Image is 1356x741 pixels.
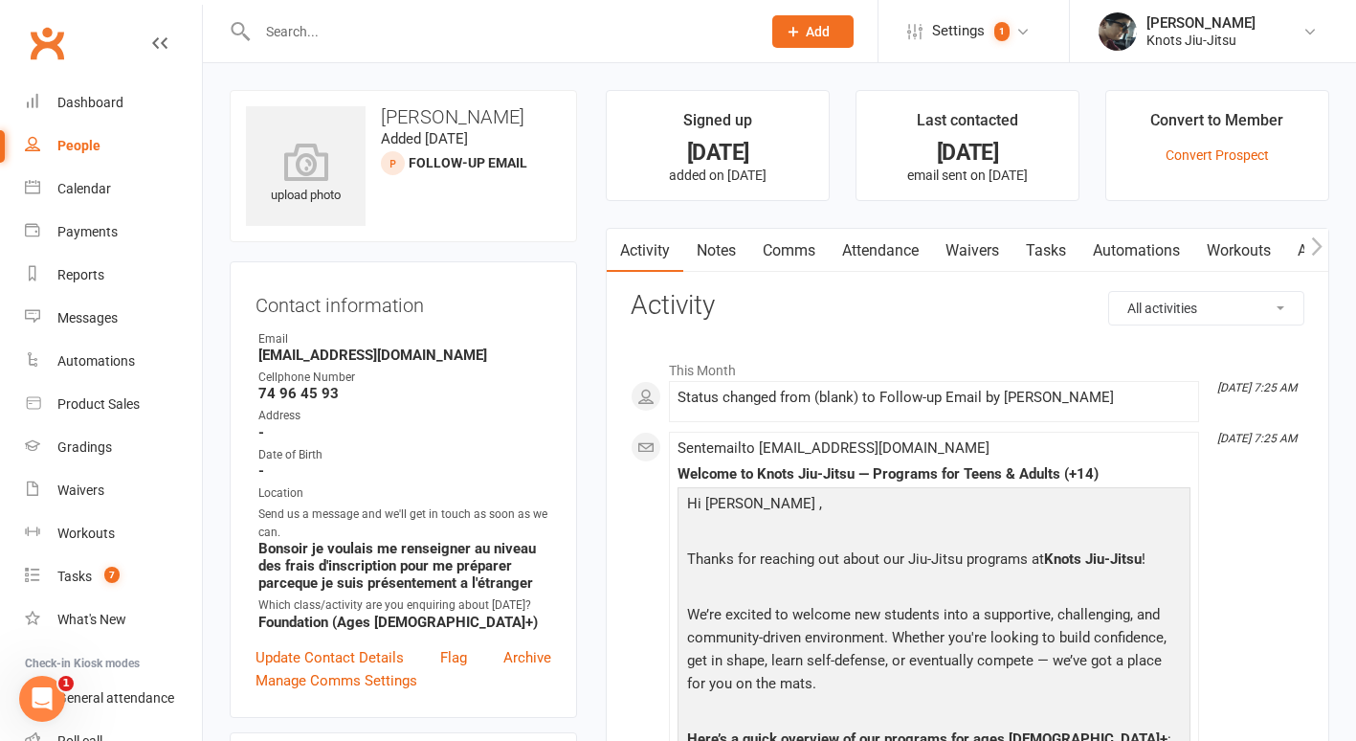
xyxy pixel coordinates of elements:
[57,181,111,196] div: Calendar
[258,540,551,592] strong: Bonsoir je voulais me renseigner au niveau des frais d'inscription pour me préparer parceque je s...
[57,224,118,239] div: Payments
[57,569,92,584] div: Tasks
[258,330,551,348] div: Email
[57,353,135,369] div: Automations
[25,512,202,555] a: Workouts
[25,677,202,720] a: General attendance kiosk mode
[1193,229,1284,273] a: Workouts
[683,108,752,143] div: Signed up
[1079,229,1193,273] a: Automations
[25,340,202,383] a: Automations
[25,168,202,211] a: Calendar
[258,385,551,402] strong: 74 96 45 93
[932,10,985,53] span: Settings
[631,291,1304,321] h3: Activity
[258,424,551,441] strong: -
[1150,108,1283,143] div: Convert to Member
[1166,147,1269,163] a: Convert Prospect
[58,676,74,691] span: 1
[25,211,202,254] a: Payments
[57,267,104,282] div: Reports
[1012,229,1079,273] a: Tasks
[57,439,112,455] div: Gradings
[23,19,71,67] a: Clubworx
[258,484,551,503] div: Location
[772,15,854,48] button: Add
[246,106,561,127] h3: [PERSON_NAME]
[25,469,202,512] a: Waivers
[256,669,417,692] a: Manage Comms Settings
[607,229,683,273] a: Activity
[258,596,551,615] div: Which class/activity are you enquiring about [DATE]?
[631,350,1304,381] li: This Month
[258,505,551,542] div: Send us a message and we'll get in touch as soon as we can.
[409,155,527,170] span: Follow-up Email
[1217,381,1297,394] i: [DATE] 7:25 AM
[258,614,551,631] strong: Foundation (Ages [DEMOGRAPHIC_DATA]+)
[1044,550,1142,568] span: Knots Jiu-Jitsu
[678,390,1190,406] div: Status changed from (blank) to Follow-up Email by [PERSON_NAME]
[25,81,202,124] a: Dashboard
[256,646,404,669] a: Update Contact Details
[683,229,749,273] a: Notes
[682,603,1186,700] p: We’re excited to welcome new students into a supportive, challenging, and community-driven enviro...
[503,646,551,669] a: Archive
[624,168,811,183] p: added on [DATE]
[25,598,202,641] a: What's New
[57,310,118,326] div: Messages
[246,143,366,206] div: upload photo
[678,466,1190,483] div: Welcome to Knots Jiu-Jitsu — Programs for Teens & Adults (+14)
[19,676,65,722] iframe: Intercom live chat
[874,168,1061,183] p: email sent on [DATE]
[57,612,126,627] div: What's New
[678,439,989,457] span: Sent email to [EMAIL_ADDRESS][DOMAIN_NAME]
[749,229,829,273] a: Comms
[252,18,747,45] input: Search...
[994,22,1010,41] span: 1
[258,462,551,480] strong: -
[25,297,202,340] a: Messages
[25,555,202,598] a: Tasks 7
[381,130,468,147] time: Added [DATE]
[104,567,120,583] span: 7
[806,24,830,39] span: Add
[624,143,811,163] div: [DATE]
[874,143,1061,163] div: [DATE]
[1146,32,1256,49] div: Knots Jiu-Jitsu
[917,108,1018,143] div: Last contacted
[682,492,1186,520] p: Hi [PERSON_NAME] ,
[57,138,100,153] div: People
[57,690,174,706] div: General attendance
[57,95,123,110] div: Dashboard
[829,229,932,273] a: Attendance
[25,254,202,297] a: Reports
[258,446,551,464] div: Date of Birth
[440,646,467,669] a: Flag
[25,426,202,469] a: Gradings
[932,229,1012,273] a: Waivers
[57,396,140,412] div: Product Sales
[57,526,115,541] div: Workouts
[258,407,551,425] div: Address
[1099,12,1137,51] img: thumb_image1614103803.png
[1217,432,1297,445] i: [DATE] 7:25 AM
[57,483,104,498] div: Waivers
[1146,14,1256,32] div: [PERSON_NAME]
[258,347,551,364] strong: [EMAIL_ADDRESS][DOMAIN_NAME]
[682,548,1186,575] p: Thanks for reaching out about our Jiu-Jitsu programs at !
[256,287,551,316] h3: Contact information
[258,369,551,387] div: Cellphone Number
[25,124,202,168] a: People
[25,383,202,426] a: Product Sales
